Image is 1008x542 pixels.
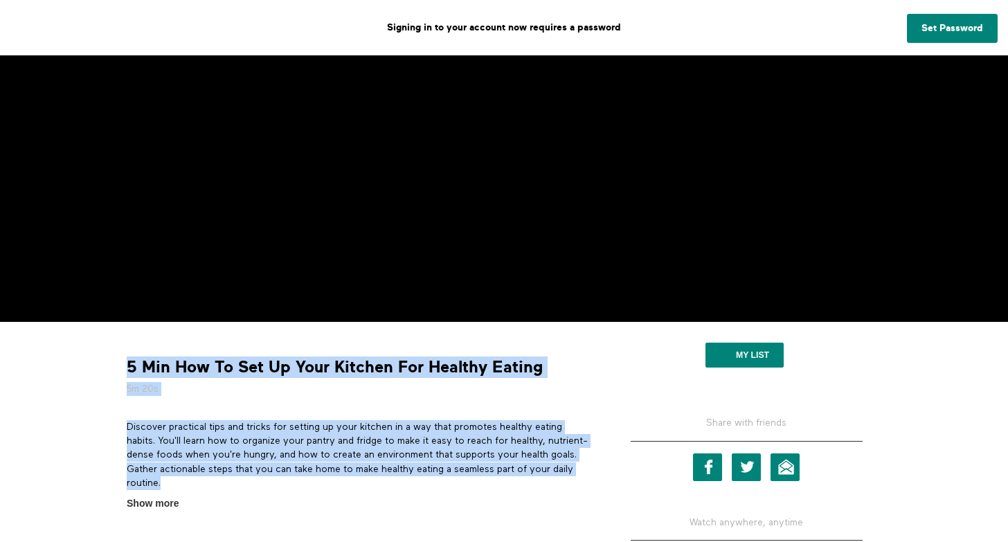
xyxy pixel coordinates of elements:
span: Show more [127,496,179,511]
button: My list [705,343,784,368]
a: Set Password [907,14,998,43]
p: Signing in to your account now requires a password [10,10,998,45]
h5: 5m 20s [127,382,591,396]
a: Twitter [732,453,761,481]
h5: Watch anywhere, anytime [631,505,863,541]
h5: Share with friends [631,416,863,441]
a: Facebook [693,453,722,481]
p: Discover practical tips and tricks for setting up your kitchen in a way that promotes healthy eat... [127,420,591,490]
strong: 5 Min How To Set Up Your Kitchen For Healthy Eating [127,356,543,378]
a: Email [771,453,800,481]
